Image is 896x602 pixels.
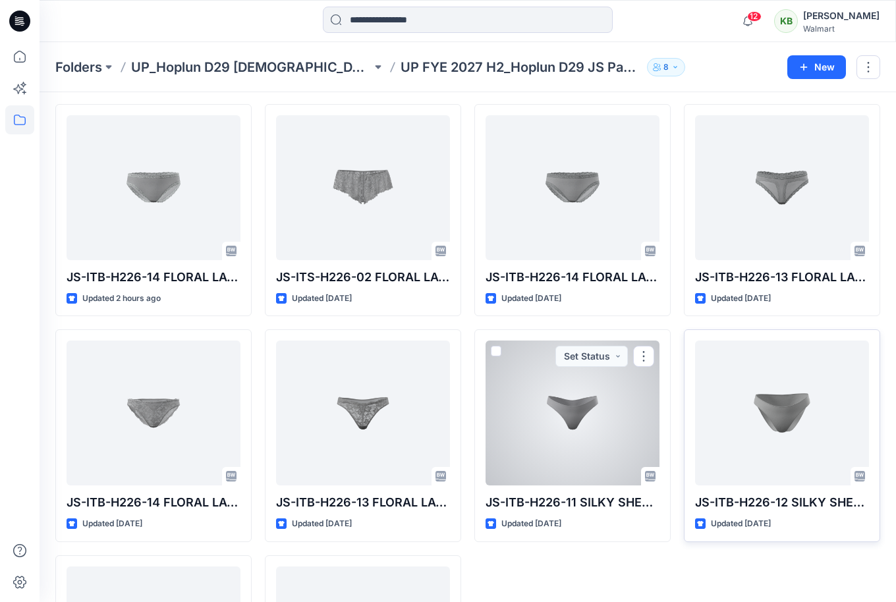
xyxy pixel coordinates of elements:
[67,115,240,260] a: JS-ITB-H226-14 FLORAL LACE CHEEKY 3PK - MESH
[747,11,762,22] span: 12
[292,292,352,306] p: Updated [DATE]
[82,517,142,531] p: Updated [DATE]
[55,58,102,76] a: Folders
[486,493,659,512] p: JS-ITB-H226-11 SILKY SHEER THONG 3PK
[711,292,771,306] p: Updated [DATE]
[647,58,685,76] button: 8
[803,24,880,34] div: Walmart
[711,517,771,531] p: Updated [DATE]
[486,268,659,287] p: JS-ITB-H226-14 FLORAL LACE CHEEKY 3PK - MESH
[276,115,450,260] a: JS-ITS-H226-02 FLORAL LACE 2PC SET - SHORTIE
[292,517,352,531] p: Updated [DATE]
[67,493,240,512] p: JS-ITB-H226-14 FLORAL LACE CHEEKY 3PK - LACE
[67,268,240,287] p: JS-ITB-H226-14 FLORAL LACE CHEEKY 3PK - MESH
[787,55,846,79] button: New
[276,493,450,512] p: JS-ITB-H226-13 FLORAL LACE THONG 3PK - LACE
[695,493,869,512] p: JS-ITB-H226-12 SILKY SHEER CHEEKY 3PK
[663,60,669,74] p: 8
[486,115,659,260] a: JS-ITB-H226-14 FLORAL LACE CHEEKY 3PK - MESH
[401,58,641,76] p: UP FYE 2027 H2_Hoplun D29 JS Panties
[67,341,240,485] a: JS-ITB-H226-14 FLORAL LACE CHEEKY 3PK - LACE
[774,9,798,33] div: KB
[695,341,869,485] a: JS-ITB-H226-12 SILKY SHEER CHEEKY 3PK
[486,341,659,485] a: JS-ITB-H226-11 SILKY SHEER THONG 3PK
[131,58,372,76] a: UP_Hoplun D29 [DEMOGRAPHIC_DATA] Intimates
[501,517,561,531] p: Updated [DATE]
[501,292,561,306] p: Updated [DATE]
[82,292,161,306] p: Updated 2 hours ago
[276,268,450,287] p: JS-ITS-H226-02 FLORAL LACE 2PC SET - SHORTIE
[695,115,869,260] a: JS-ITB-H226-13 FLORAL LACE THONG 3PK - MESH
[276,341,450,485] a: JS-ITB-H226-13 FLORAL LACE THONG 3PK - LACE
[695,268,869,287] p: JS-ITB-H226-13 FLORAL LACE THONG 3PK - MESH
[803,8,880,24] div: [PERSON_NAME]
